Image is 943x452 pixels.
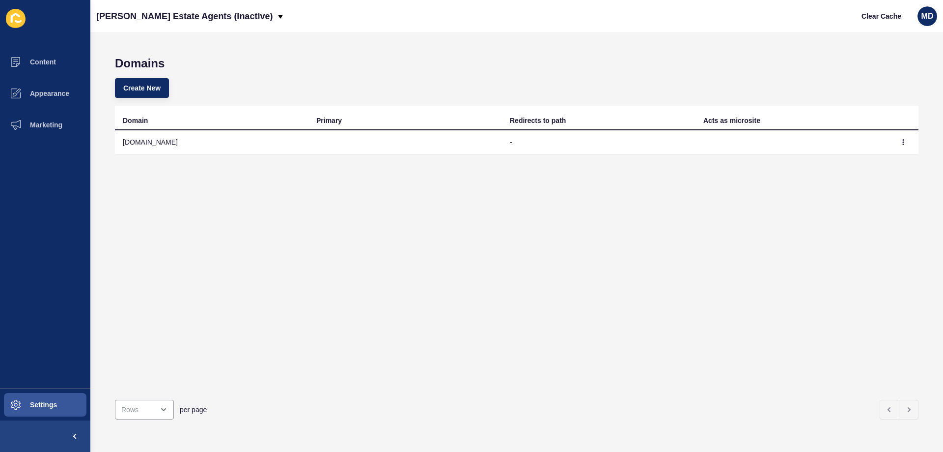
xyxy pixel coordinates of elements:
[115,400,174,420] div: open menu
[921,11,934,21] span: MD
[853,6,910,26] button: Clear Cache
[96,4,273,29] p: [PERSON_NAME] Estate Agents (Inactive)
[115,57,918,70] h1: Domains
[115,78,169,98] button: Create New
[703,116,760,125] div: Acts as microsite
[115,130,308,154] td: [DOMAIN_NAME]
[861,11,901,21] span: Clear Cache
[502,130,695,154] td: -
[123,116,148,125] div: Domain
[123,83,161,93] span: Create New
[180,405,207,415] span: per page
[316,116,342,125] div: Primary
[510,116,566,125] div: Redirects to path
